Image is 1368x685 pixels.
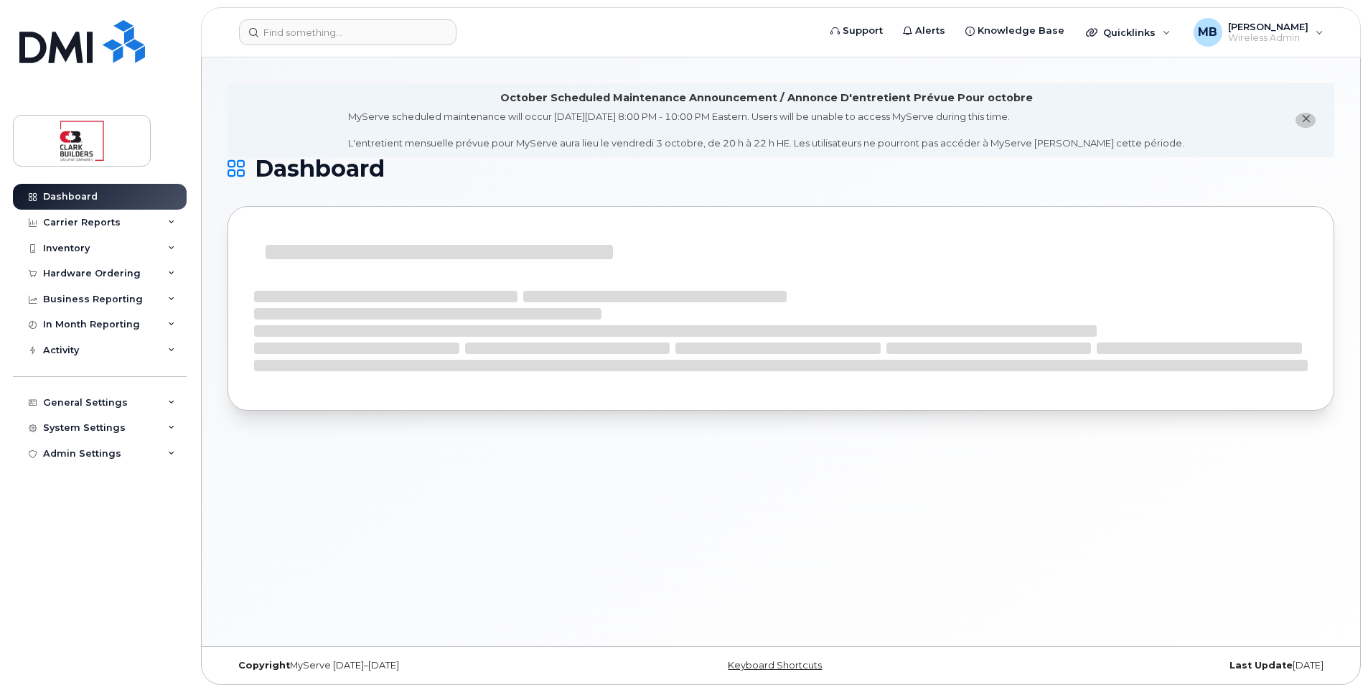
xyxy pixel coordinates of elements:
div: MyServe [DATE]–[DATE] [228,660,596,671]
strong: Last Update [1229,660,1293,671]
span: Dashboard [255,158,385,180]
div: [DATE] [965,660,1334,671]
a: Keyboard Shortcuts [728,660,822,671]
div: October Scheduled Maintenance Announcement / Annonce D'entretient Prévue Pour octobre [500,90,1033,106]
button: close notification [1296,113,1316,128]
strong: Copyright [238,660,290,671]
div: MyServe scheduled maintenance will occur [DATE][DATE] 8:00 PM - 10:00 PM Eastern. Users will be u... [348,110,1184,150]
